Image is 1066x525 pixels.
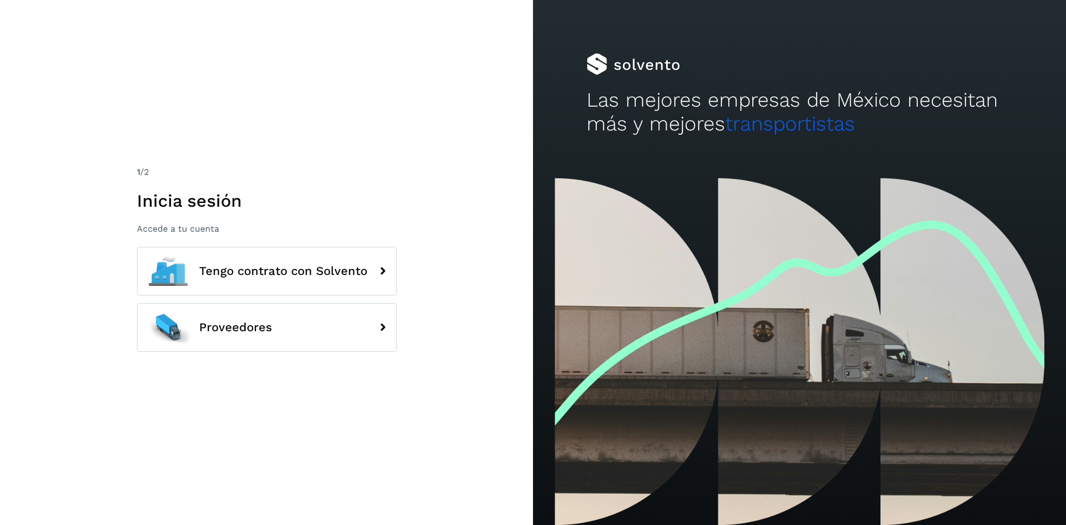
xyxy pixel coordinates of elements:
[137,247,397,296] button: Tengo contrato con Solvento
[137,166,397,179] div: /2
[199,321,272,334] span: Proveedores
[137,191,397,211] h1: Inicia sesión
[587,88,1013,136] h2: Las mejores empresas de México necesitan más y mejores
[137,167,140,177] span: 1
[725,112,855,135] span: transportistas
[137,224,397,234] p: Accede a tu cuenta
[137,303,397,352] button: Proveedores
[199,265,367,278] span: Tengo contrato con Solvento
